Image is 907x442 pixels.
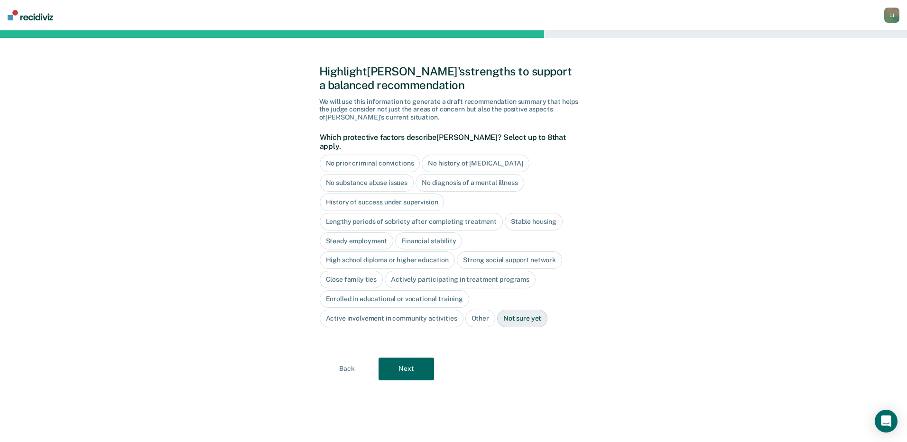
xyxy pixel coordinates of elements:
[497,310,547,327] div: Not sure yet
[320,251,455,269] div: High school diploma or higher education
[385,271,536,288] div: Actively participating in treatment programs
[320,310,463,327] div: Active involvement in community activities
[320,271,383,288] div: Close family ties
[8,10,53,20] img: Recidiviz
[465,310,495,327] div: Other
[884,8,899,23] button: LJ
[422,155,529,172] div: No history of [MEDICAL_DATA]
[395,232,462,250] div: Financial stability
[457,251,562,269] div: Strong social support network
[505,213,563,230] div: Stable housing
[884,8,899,23] div: L J
[416,174,524,192] div: No diagnosis of a mental illness
[320,232,394,250] div: Steady employment
[320,193,444,211] div: History of success under supervision
[320,155,420,172] div: No prior criminal convictions
[875,410,898,433] div: Open Intercom Messenger
[320,174,414,192] div: No substance abuse issues
[319,64,588,92] div: Highlight [PERSON_NAME]'s strengths to support a balanced recommendation
[320,290,470,308] div: Enrolled in educational or vocational training
[319,98,588,121] div: We will use this information to generate a draft recommendation summary that helps the judge cons...
[320,133,583,151] label: Which protective factors describe [PERSON_NAME] ? Select up to 8 that apply.
[320,213,503,230] div: Lengthy periods of sobriety after completing treatment
[379,358,434,380] button: Next
[319,358,375,380] button: Back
